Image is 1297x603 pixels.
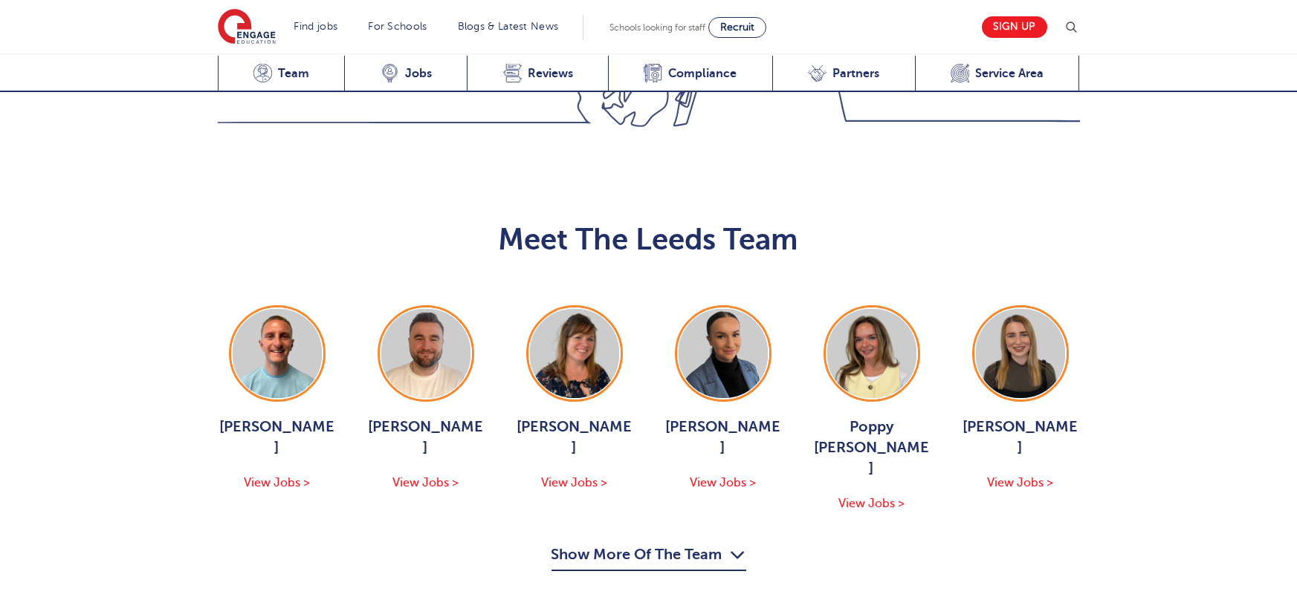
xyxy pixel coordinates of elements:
a: [PERSON_NAME] View Jobs > [515,305,634,492]
a: Blogs & Latest News [458,21,559,32]
span: View Jobs > [541,476,607,489]
a: Sign up [982,16,1047,38]
a: [PERSON_NAME] View Jobs > [961,305,1080,492]
a: Poppy [PERSON_NAME] View Jobs > [812,305,931,513]
span: Jobs [405,66,432,81]
img: Holly Johnson [679,309,768,398]
img: George Dignam [233,309,322,398]
a: Compliance [608,56,772,92]
span: [PERSON_NAME] [961,417,1080,458]
a: Partners [772,56,915,92]
span: View Jobs > [392,476,459,489]
span: View Jobs > [690,476,756,489]
span: Poppy [PERSON_NAME] [812,417,931,479]
span: View Jobs > [244,476,310,489]
button: Show More Of The Team [552,543,746,571]
a: [PERSON_NAME] View Jobs > [218,305,337,492]
span: Schools looking for staff [609,22,705,33]
img: Poppy Burnside [827,309,916,398]
span: Reviews [528,66,573,81]
span: [PERSON_NAME] [218,417,337,458]
span: View Jobs > [838,497,905,510]
img: Layla McCosker [976,309,1065,398]
a: Recruit [708,17,766,38]
img: Engage Education [218,9,276,46]
a: [PERSON_NAME] View Jobs > [664,305,783,492]
a: Jobs [344,56,467,92]
span: Recruit [720,22,754,33]
a: Find jobs [294,21,338,32]
a: Reviews [467,56,608,92]
img: Chris Rushton [381,309,470,398]
a: [PERSON_NAME] View Jobs > [366,305,485,492]
span: View Jobs > [987,476,1053,489]
a: Service Area [915,56,1080,92]
span: [PERSON_NAME] [515,417,634,458]
img: Joanne Wright [530,309,619,398]
span: Service Area [975,66,1044,81]
span: Compliance [668,66,737,81]
a: For Schools [368,21,427,32]
span: [PERSON_NAME] [366,417,485,458]
span: [PERSON_NAME] [664,417,783,458]
h2: Meet The Leeds Team [218,222,1080,258]
span: Team [278,66,309,81]
span: Partners [832,66,879,81]
a: Team [218,56,345,92]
